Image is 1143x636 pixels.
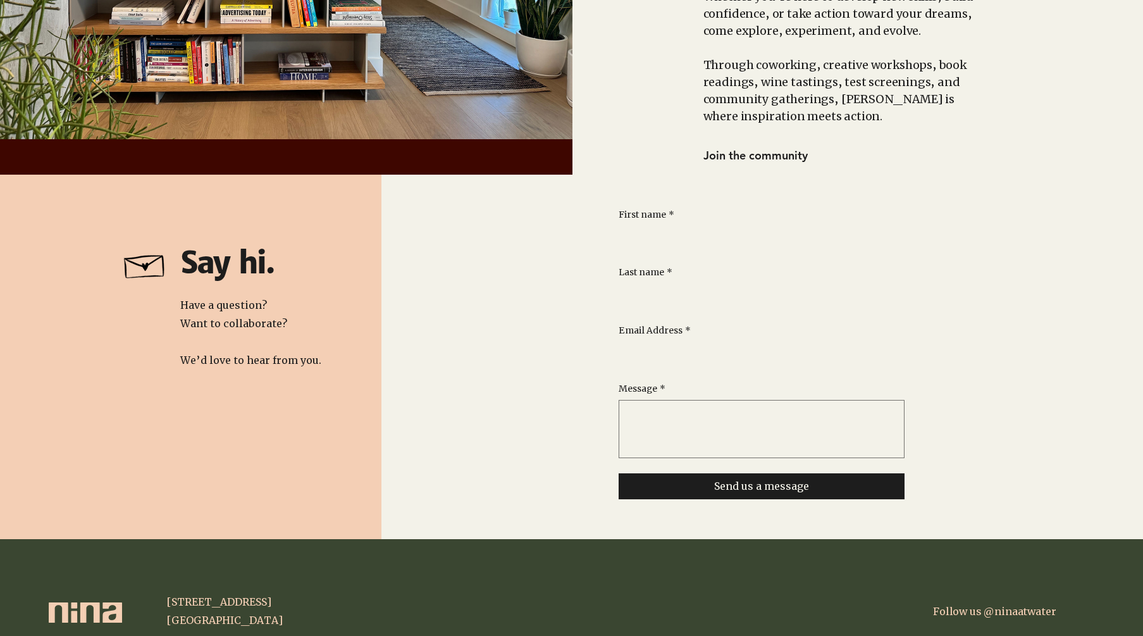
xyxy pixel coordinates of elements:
[619,473,905,499] button: Send us a message
[166,595,271,608] span: [STREET_ADDRESS]
[619,284,897,309] input: Last name
[933,605,1056,618] a: Follow us @ninaatwater
[180,244,274,282] span: Say hi.
[619,209,905,500] form: Contact Form
[180,317,287,330] span: Want to collaborate?
[180,299,267,311] span: Have a question?
[116,241,175,285] div: Hand drawn envelope
[180,354,321,366] span: We’d love to hear from you.
[619,209,674,221] label: First name
[619,266,672,279] label: Last name
[703,58,967,123] span: Through coworking, creative workshops, book readings, wine tastings, test screenings, and communi...
[619,342,897,368] input: Email Address
[619,325,691,337] label: Email Address
[703,142,819,169] a: Join the community
[166,614,283,627] span: [GEOGRAPHIC_DATA]
[714,480,809,492] span: Send us a message
[619,383,665,396] label: Message
[703,148,808,163] span: Join the community
[619,406,904,452] textarea: Message
[619,226,897,251] input: First name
